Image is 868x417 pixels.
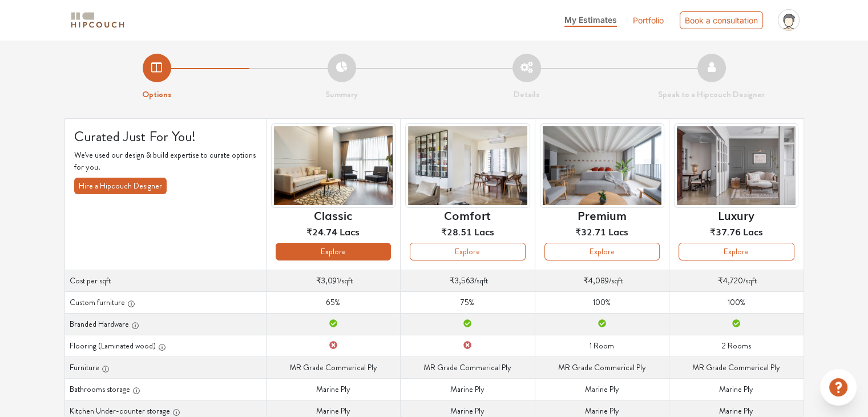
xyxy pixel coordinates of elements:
button: Explore [544,243,660,260]
th: Branded Hardware [64,313,266,335]
td: 75% [401,291,535,313]
h6: Premium [578,208,627,222]
span: ₹24.74 [306,224,337,238]
td: 100% [669,291,804,313]
img: header-preview [405,123,530,209]
th: Furniture [64,356,266,378]
img: header-preview [674,123,798,209]
td: 2 Rooms [669,335,804,356]
td: 100% [535,291,669,313]
td: MR Grade Commerical Ply [266,356,400,378]
td: /sqft [535,270,669,291]
span: Lacs [340,224,360,238]
span: ₹3,091 [316,275,339,286]
button: Explore [679,243,794,260]
button: Explore [276,243,391,260]
span: ₹4,089 [583,275,609,286]
td: MR Grade Commerical Ply [535,356,669,378]
a: Portfolio [633,14,664,26]
td: 65% [266,291,400,313]
td: Marine Ply [669,378,804,400]
td: Marine Ply [535,378,669,400]
span: ₹28.51 [441,224,472,238]
h6: Comfort [444,208,491,222]
h6: Classic [314,208,352,222]
h6: Luxury [718,208,754,222]
span: My Estimates [564,15,617,25]
td: /sqft [401,270,535,291]
th: Flooring (Laminated wood) [64,335,266,356]
strong: Speak to a Hipcouch Designer [658,88,765,101]
td: /sqft [266,270,400,291]
img: header-preview [271,123,395,209]
img: header-preview [540,123,664,209]
th: Bathrooms storage [64,378,266,400]
span: ₹32.71 [575,224,606,238]
button: Hire a Hipcouch Designer [74,178,167,194]
span: logo-horizontal.svg [69,7,126,33]
strong: Summary [325,88,358,101]
td: 1 Room [535,335,669,356]
span: ₹3,563 [450,275,474,286]
span: Lacs [608,224,628,238]
th: Custom furniture [64,291,266,313]
img: logo-horizontal.svg [69,10,126,30]
p: We've used our design & build expertise to curate options for you. [74,149,257,173]
h4: Curated Just For You! [74,128,257,145]
span: ₹37.76 [710,224,741,238]
td: MR Grade Commerical Ply [669,356,804,378]
td: Marine Ply [266,378,400,400]
span: Lacs [743,224,763,238]
td: Marine Ply [401,378,535,400]
span: Lacs [474,224,494,238]
button: Explore [410,243,525,260]
strong: Options [142,88,171,101]
td: /sqft [669,270,804,291]
span: ₹4,720 [718,275,743,286]
strong: Details [514,88,539,101]
th: Cost per sqft [64,270,266,291]
div: Book a consultation [680,11,763,29]
td: MR Grade Commerical Ply [401,356,535,378]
